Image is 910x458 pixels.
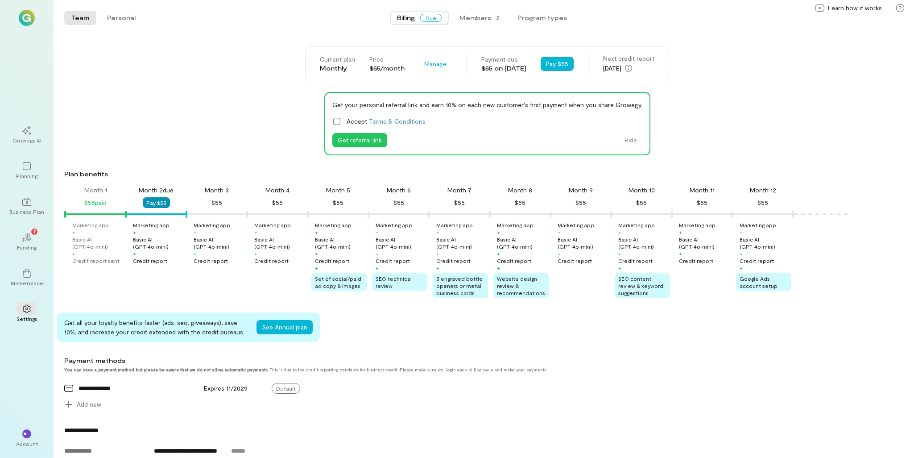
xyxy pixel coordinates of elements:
[497,236,549,250] div: Basic AI (GPT‑4o‑mini)
[390,11,449,25] button: BillingDue
[420,14,442,22] span: Due
[558,236,609,250] div: Basic AI (GPT‑4o‑mini)
[497,264,500,271] div: +
[369,55,405,64] div: Price
[447,186,472,195] div: Month 7
[139,186,174,195] div: Month 2 due
[679,221,716,229] div: Marketing app
[603,54,654,63] div: Next credit report
[376,236,427,250] div: Basic AI (GPT‑4o‑mini)
[497,250,500,257] div: +
[17,315,37,322] div: Settings
[436,257,471,264] div: Credit report
[64,367,269,372] strong: You can save a payment method but please be aware that we do not allow automatic payments.
[618,264,621,271] div: +
[194,221,230,229] div: Marketing app
[84,197,107,208] div: $55 paid
[508,186,532,195] div: Month 8
[558,229,561,236] div: +
[750,186,776,195] div: Month 12
[436,236,488,250] div: Basic AI (GPT‑4o‑mini)
[315,264,318,271] div: +
[369,64,405,73] div: $55/month
[254,236,306,250] div: Basic AI (GPT‑4o‑mini)
[436,275,483,296] span: 5 engraved bottle openers or metal business cards
[333,197,343,208] div: $55
[315,229,318,236] div: +
[481,64,526,73] div: $55 on [DATE]
[452,11,507,25] button: Members · 2
[603,63,654,74] div: [DATE]
[11,119,43,151] a: Growegy AI
[740,250,743,257] div: +
[459,13,500,22] div: Members · 2
[194,250,197,257] div: +
[77,400,101,409] span: Add new
[272,197,283,208] div: $55
[254,257,289,264] div: Credit report
[397,13,415,22] span: Billing
[72,229,75,236] div: +
[194,229,197,236] div: +
[481,55,526,64] div: Payment due
[679,250,682,257] div: +
[64,11,96,25] button: Team
[254,229,257,236] div: +
[436,264,439,271] div: +
[11,279,43,287] div: Marketplace
[419,57,452,71] button: Manage
[64,367,822,372] div: This is due to the credit reporting standards for business credit. Please make sure you login eac...
[205,186,229,195] div: Month 3
[376,275,412,289] span: SEO technical review
[376,250,379,257] div: +
[757,197,768,208] div: $55
[72,236,124,250] div: Basic AI (GPT‑4o‑mini)
[254,221,291,229] div: Marketing app
[618,221,655,229] div: Marketing app
[740,229,743,236] div: +
[454,197,465,208] div: $55
[510,11,574,25] button: Program types
[558,221,594,229] div: Marketing app
[100,11,143,25] button: Personal
[11,154,43,187] a: Planning
[558,257,592,264] div: Credit report
[740,257,774,264] div: Credit report
[497,229,500,236] div: +
[64,318,249,337] div: Get all your loyalty benefits faster (ads, seo, giveaways), save 10%, and increase your credit ex...
[619,133,642,147] button: Hide
[376,264,379,271] div: +
[11,226,43,258] a: Funding
[133,236,185,250] div: Basic AI (GPT‑4o‑mini)
[629,186,655,195] div: Month 10
[11,297,43,329] a: Settings
[618,275,663,296] span: SEO content review & keyword suggestions
[436,221,473,229] div: Marketing app
[393,197,404,208] div: $55
[133,250,136,257] div: +
[133,257,167,264] div: Credit report
[11,262,43,294] a: Marketplace
[376,257,410,264] div: Credit report
[33,227,36,235] span: 7
[740,275,778,289] span: Google Ads account setup
[569,186,593,195] div: Month 9
[541,57,574,71] button: Pay $55
[376,221,412,229] div: Marketing app
[315,257,349,264] div: Credit report
[690,186,715,195] div: Month 11
[740,264,743,271] div: +
[376,229,379,236] div: +
[265,186,290,195] div: Month 4
[204,384,248,392] span: Expires 11/2029
[64,356,822,365] div: Payment methods
[326,186,350,195] div: Month 5
[84,186,107,195] div: Month 1
[497,275,545,296] span: Website design review & recommendations
[497,221,534,229] div: Marketing app
[575,197,586,208] div: $55
[272,383,300,394] span: Default
[558,250,561,257] div: +
[740,221,776,229] div: Marketing app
